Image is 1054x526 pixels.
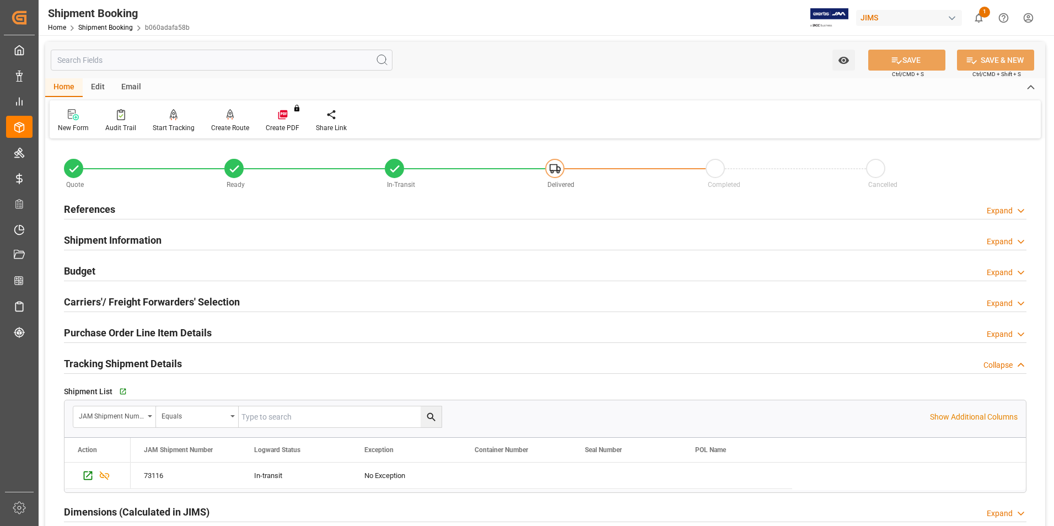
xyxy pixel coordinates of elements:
[64,294,240,309] h2: Carriers'/ Freight Forwarders' Selection
[987,298,1013,309] div: Expand
[211,123,249,133] div: Create Route
[64,233,162,248] h2: Shipment Information
[892,70,924,78] span: Ctrl/CMD + S
[78,446,97,454] div: Action
[254,446,300,454] span: Logward Status
[162,409,227,421] div: Equals
[695,446,726,454] span: POL Name
[930,411,1018,423] p: Show Additional Columns
[227,181,245,189] span: Ready
[810,8,848,28] img: Exertis%20JAM%20-%20Email%20Logo.jpg_1722504956.jpg
[64,463,131,489] div: Press SPACE to select this row.
[45,78,83,97] div: Home
[64,325,212,340] h2: Purchase Order Line Item Details
[156,406,239,427] button: open menu
[708,181,740,189] span: Completed
[83,78,113,97] div: Edit
[987,205,1013,217] div: Expand
[987,236,1013,248] div: Expand
[421,406,442,427] button: search button
[51,50,392,71] input: Search Fields
[966,6,991,30] button: show 1 new notifications
[239,406,442,427] input: Type to search
[113,78,149,97] div: Email
[856,10,962,26] div: JIMS
[987,329,1013,340] div: Expand
[387,181,415,189] span: In-Transit
[868,181,897,189] span: Cancelled
[78,24,133,31] a: Shipment Booking
[987,267,1013,278] div: Expand
[972,70,1021,78] span: Ctrl/CMD + Shift + S
[64,202,115,217] h2: References
[64,264,95,278] h2: Budget
[64,356,182,371] h2: Tracking Shipment Details
[547,181,574,189] span: Delivered
[66,181,84,189] span: Quote
[475,446,528,454] span: Container Number
[983,359,1013,371] div: Collapse
[48,5,190,22] div: Shipment Booking
[987,508,1013,519] div: Expand
[832,50,855,71] button: open menu
[991,6,1016,30] button: Help Center
[979,7,990,18] span: 1
[957,50,1034,71] button: SAVE & NEW
[144,446,213,454] span: JAM Shipment Number
[585,446,622,454] span: Seal Number
[105,123,136,133] div: Audit Trail
[64,386,112,398] span: Shipment List
[868,50,945,71] button: SAVE
[79,409,144,421] div: JAM Shipment Number
[153,123,195,133] div: Start Tracking
[131,463,792,489] div: Press SPACE to select this row.
[856,7,966,28] button: JIMS
[64,504,209,519] h2: Dimensions (Calculated in JIMS)
[131,463,241,489] div: 73116
[364,463,448,489] div: No Exception
[364,446,394,454] span: Exception
[73,406,156,427] button: open menu
[254,463,338,489] div: In-transit
[58,123,89,133] div: New Form
[316,123,347,133] div: Share Link
[48,24,66,31] a: Home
